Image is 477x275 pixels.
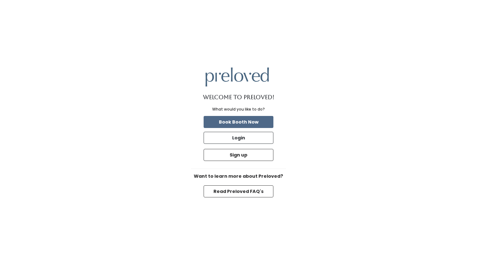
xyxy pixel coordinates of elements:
h6: Want to learn more about Preloved? [191,174,286,179]
a: Sign up [202,148,275,162]
h1: Welcome to Preloved! [203,94,274,100]
button: Login [204,132,273,144]
img: preloved logo [206,67,269,86]
button: Sign up [204,149,273,161]
button: Read Preloved FAQ's [204,185,273,197]
div: What would you like to do? [212,106,265,112]
a: Login [202,131,275,145]
button: Book Booth Now [204,116,273,128]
